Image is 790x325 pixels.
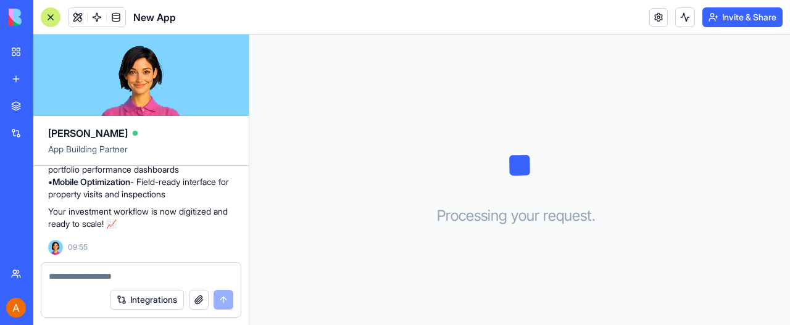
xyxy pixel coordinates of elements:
[48,205,234,230] p: Your investment workflow is now digitized and ready to scale! 📈
[110,290,184,310] button: Integrations
[592,206,596,226] span: .
[68,242,88,252] span: 09:55
[52,176,130,187] strong: Mobile Optimization
[9,9,85,26] img: logo
[48,143,234,165] span: App Building Partner
[6,298,26,318] img: ACg8ocK6yiNEbkF9Pv4roYnkAOki2sZYQrW7UaVyEV6GmURZ_rD7Bw=s96-c
[702,7,783,27] button: Invite & Share
[48,126,128,141] span: [PERSON_NAME]
[48,240,63,255] img: Ella_00000_wcx2te.png
[437,206,603,226] h3: Processing your request
[133,10,176,25] span: New App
